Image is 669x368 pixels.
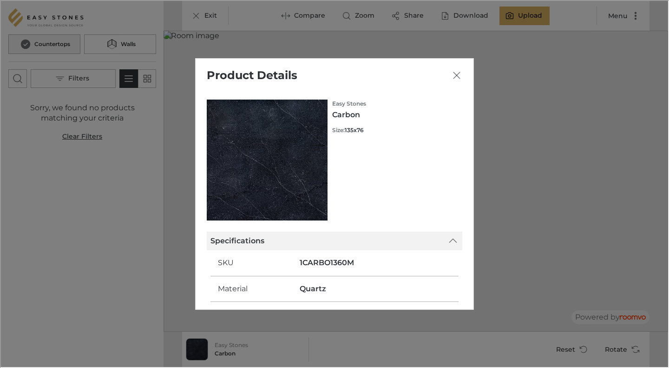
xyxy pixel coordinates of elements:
p: SKU [217,257,284,267]
p: Material [217,283,284,293]
div: Specifications [210,235,446,245]
div: Specifications [206,231,461,249]
img: Carbon. Link opens in a new window. [206,99,327,220]
h6: 1CARBO1360M [299,257,450,267]
label: Product Details [206,68,296,81]
h6: Carbon [331,109,461,119]
button: Close dialog [446,65,465,84]
h6: 135x76 [344,125,363,134]
h6: Easy Stones [331,99,461,107]
h6: Size : [331,125,344,134]
h6: Quartz [299,283,450,293]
